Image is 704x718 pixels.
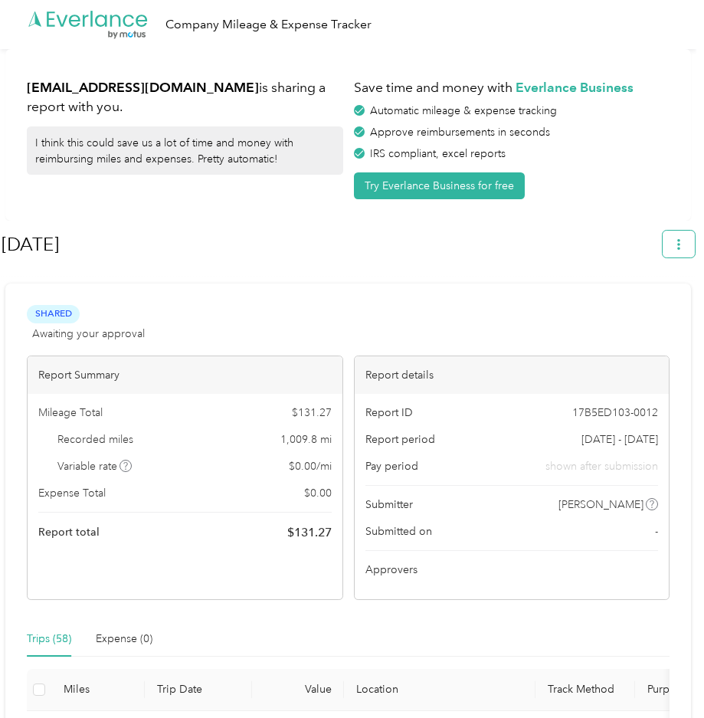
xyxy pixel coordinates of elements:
span: 1,009.8 mi [280,431,332,448]
span: Approvers [365,562,417,578]
span: Variable rate [57,458,133,474]
th: Trip Date [145,669,252,711]
th: Value [252,669,344,711]
th: Track Method [535,669,635,711]
span: IRS compliant, excel reports [370,147,506,160]
span: Submitted on [365,523,432,539]
th: Miles [51,669,145,711]
strong: Everlance Business [516,79,634,95]
span: - [655,523,658,539]
span: Approve reimbursements in seconds [370,126,550,139]
div: Company Mileage & Expense Tracker [165,15,372,34]
h1: Sep 2025 [2,226,652,263]
span: [DATE] - [DATE] [581,431,658,448]
span: Expense Total [38,485,106,501]
button: Try Everlance Business for free [354,172,525,199]
span: Mileage Total [38,405,103,421]
span: $ 131.27 [292,405,332,421]
span: Recorded miles [57,431,133,448]
h1: Save time and money with [354,78,670,97]
span: Shared [27,305,80,323]
span: shown after submission [545,458,658,474]
span: 17B5ED103-0012 [572,405,658,421]
span: Automatic mileage & expense tracking [370,104,557,117]
strong: [EMAIL_ADDRESS][DOMAIN_NAME] [27,79,259,95]
div: Report details [355,356,670,394]
span: Submitter [365,497,413,513]
h1: is sharing a report with you. [27,78,343,116]
span: Report period [365,431,435,448]
span: Report ID [365,405,413,421]
span: $ 131.27 [287,523,332,542]
span: $ 0.00 / mi [289,458,332,474]
span: $ 0.00 [304,485,332,501]
span: [PERSON_NAME] [558,497,643,513]
span: Report total [38,524,100,540]
div: Report Summary [28,356,342,394]
div: Trips (58) [27,631,71,648]
th: Location [344,669,535,711]
span: Awaiting your approval [32,326,145,342]
div: Expense (0) [96,631,152,648]
span: Pay period [365,458,418,474]
div: I think this could save us a lot of time and money with reimbursing miles and expenses. Pretty au... [27,126,343,175]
